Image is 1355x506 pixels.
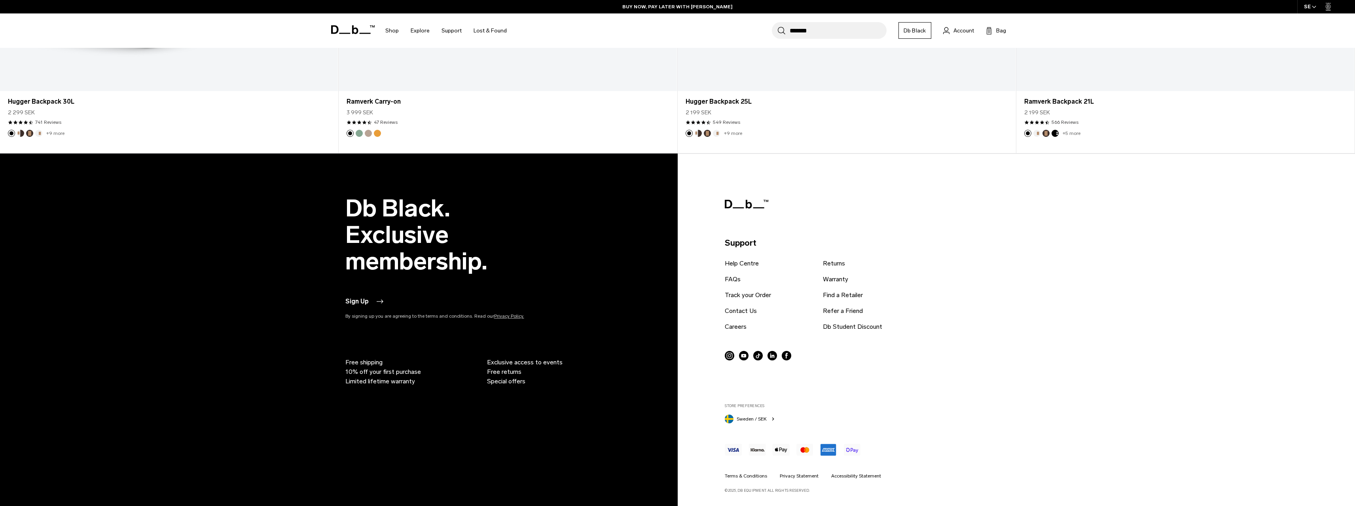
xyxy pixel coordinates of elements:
span: Exclusive access to events [487,358,563,367]
button: Black Out [8,130,15,137]
a: Find a Retailer [823,290,863,300]
button: Fogbow Beige [365,130,372,137]
span: 2 299 SEK [8,108,35,117]
span: Account [953,27,974,35]
a: +9 more [724,131,742,136]
button: Espresso [704,130,711,137]
span: Limited lifetime warranty [345,377,415,386]
a: Accessibility Statement [831,472,881,479]
button: Charcoal Grey [1052,130,1059,137]
a: Refer a Friend [823,306,863,316]
img: Sweden [725,415,733,423]
button: Black Out [347,130,354,137]
a: +9 more [46,131,64,136]
span: 2 199 SEK [1024,108,1050,117]
button: Oatmilk [713,130,720,137]
span: 3 999 SEK [347,108,373,117]
a: 47 reviews [374,119,398,126]
button: Espresso [1042,130,1050,137]
button: Oatmilk [35,130,42,137]
a: Db Black [898,22,931,39]
a: Explore [411,17,430,45]
a: Terms & Conditions [725,472,767,479]
a: BUY NOW, PAY LATER WITH [PERSON_NAME] [622,3,733,10]
button: Parhelion Orange [374,130,381,137]
button: Sign Up [345,297,385,306]
a: 741 reviews [35,119,61,126]
a: Db Student Discount [823,322,882,332]
a: +5 more [1063,131,1080,136]
a: Support [442,17,462,45]
h2: Db Black. Exclusive membership. [345,195,559,275]
a: Shop [385,17,399,45]
button: Black Out [686,130,693,137]
span: 10% off your first purchase [345,367,421,377]
button: Sweden Sweden / SEK [725,413,776,423]
button: Cappuccino [695,130,702,137]
button: Oatmilk [1033,130,1040,137]
label: Store Preferences [725,403,1002,409]
button: Green Ray [356,130,363,137]
span: Free shipping [345,358,383,367]
span: Bag [996,27,1006,35]
a: Hugger Backpack 25L [686,97,1008,106]
a: Account [943,26,974,35]
button: Bag [986,26,1006,35]
span: Sweden / SEK [737,415,767,423]
a: FAQs [725,275,741,284]
a: Ramverk Carry-on [347,97,669,106]
span: Special offers [487,377,525,386]
a: 549 reviews [713,119,740,126]
a: Track your Order [725,290,771,300]
span: 2 199 SEK [686,108,711,117]
button: Cappuccino [17,130,24,137]
a: Hugger Backpack 30L [8,97,330,106]
nav: Main Navigation [379,13,513,48]
button: Black Out [1024,130,1031,137]
a: Lost & Found [474,17,507,45]
p: Support [725,237,1002,249]
button: Espresso [26,130,33,137]
a: Careers [725,322,747,332]
a: Privacy Statement [780,472,819,479]
p: ©2025, Db Equipment. All rights reserved. [725,485,1002,493]
a: Privacy Policy. [494,313,524,319]
a: Help Centre [725,259,759,268]
a: Contact Us [725,306,757,316]
a: Returns [823,259,845,268]
a: 566 reviews [1052,119,1078,126]
span: Free returns [487,367,521,377]
p: By signing up you are agreeing to the terms and conditions. Read our [345,313,559,320]
a: Ramverk Backpack 21L [1024,97,1346,106]
a: Warranty [823,275,848,284]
